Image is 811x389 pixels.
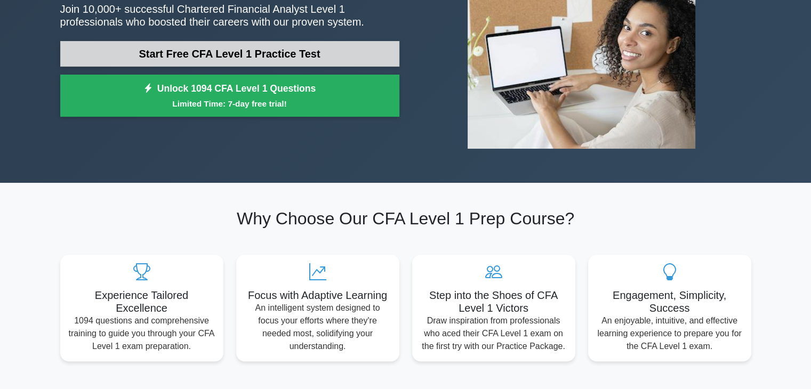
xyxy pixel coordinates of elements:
[60,41,399,67] a: Start Free CFA Level 1 Practice Test
[245,302,391,353] p: An intelligent system designed to focus your efforts where they're needed most, solidifying your ...
[74,98,386,110] small: Limited Time: 7-day free trial!
[245,289,391,302] h5: Focus with Adaptive Learning
[60,208,751,229] h2: Why Choose Our CFA Level 1 Prep Course?
[60,3,399,28] p: Join 10,000+ successful Chartered Financial Analyst Level 1 professionals who boosted their caree...
[421,289,567,314] h5: Step into the Shoes of CFA Level 1 Victors
[69,314,215,353] p: 1094 questions and comprehensive training to guide you through your CFA Level 1 exam preparation.
[60,75,399,117] a: Unlock 1094 CFA Level 1 QuestionsLimited Time: 7-day free trial!
[69,289,215,314] h5: Experience Tailored Excellence
[597,314,743,353] p: An enjoyable, intuitive, and effective learning experience to prepare you for the CFA Level 1 exam.
[597,289,743,314] h5: Engagement, Simplicity, Success
[421,314,567,353] p: Draw inspiration from professionals who aced their CFA Level 1 exam on the first try with our Pra...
